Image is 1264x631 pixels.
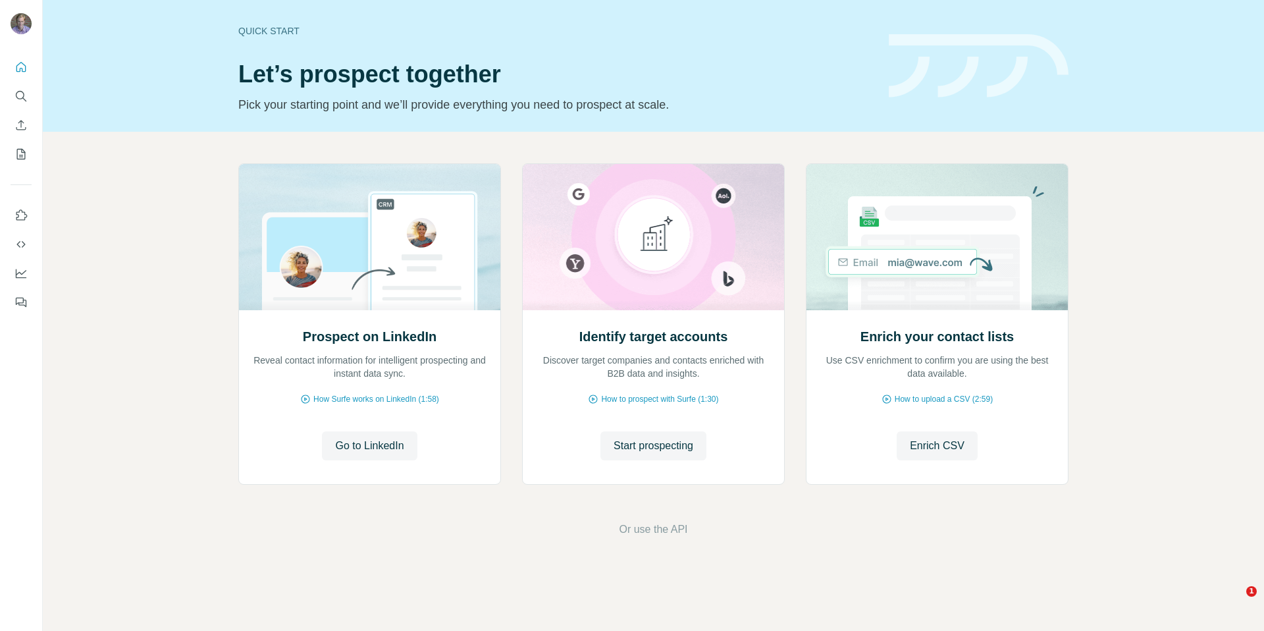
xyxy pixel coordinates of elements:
img: Avatar [11,13,32,34]
img: Prospect on LinkedIn [238,164,501,310]
span: Start prospecting [614,438,693,454]
p: Discover target companies and contacts enriched with B2B data and insights. [536,354,771,380]
button: My lists [11,142,32,166]
button: Enrich CSV [897,431,978,460]
span: How to prospect with Surfe (1:30) [601,393,718,405]
button: Search [11,84,32,108]
span: Enrich CSV [910,438,964,454]
img: banner [889,34,1068,98]
button: Quick start [11,55,32,79]
button: Or use the API [619,522,687,537]
h1: Let’s prospect together [238,61,873,88]
span: Go to LinkedIn [335,438,404,454]
img: Enrich your contact lists [806,164,1068,310]
span: How to upload a CSV (2:59) [895,393,993,405]
button: Go to LinkedIn [322,431,417,460]
button: Start prospecting [600,431,706,460]
button: Enrich CSV [11,113,32,137]
div: Quick start [238,24,873,38]
img: Identify target accounts [522,164,785,310]
button: Feedback [11,290,32,314]
h2: Enrich your contact lists [860,327,1014,346]
button: Use Surfe on LinkedIn [11,204,32,227]
span: 1 [1246,586,1257,597]
p: Use CSV enrichment to confirm you are using the best data available. [820,354,1055,380]
button: Dashboard [11,261,32,285]
h2: Prospect on LinkedIn [303,327,436,346]
h2: Identify target accounts [579,327,728,346]
p: Pick your starting point and we’ll provide everything you need to prospect at scale. [238,96,873,114]
p: Reveal contact information for intelligent prospecting and instant data sync. [252,354,487,380]
span: How Surfe works on LinkedIn (1:58) [313,393,439,405]
iframe: Intercom live chat [1219,586,1251,618]
button: Use Surfe API [11,233,32,256]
